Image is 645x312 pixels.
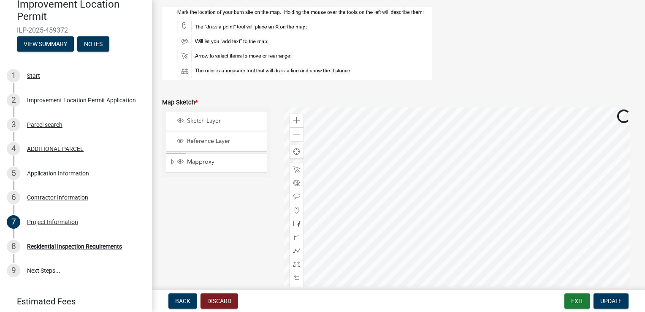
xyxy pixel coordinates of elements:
[7,93,20,107] div: 2
[185,137,264,145] span: Reference Layer
[166,112,267,131] li: Sketch Layer
[176,117,264,126] div: Sketch Layer
[27,97,136,103] div: Improvement Location Permit Application
[290,145,304,159] div: Find my location
[165,110,268,175] ul: Layer List
[7,264,20,277] div: 9
[27,219,78,225] div: Project Information
[168,293,197,309] button: Back
[77,41,109,48] wm-modal-confirm: Notes
[162,100,198,106] label: Map Sketch
[7,142,20,156] div: 4
[27,122,62,128] div: Parcel search
[176,158,264,167] div: Mapproxy
[7,240,20,253] div: 8
[77,36,109,52] button: Notes
[17,26,135,34] span: ILP-2025-459372
[17,41,74,48] wm-modal-confirm: Summary
[594,293,629,309] button: Update
[290,114,304,127] div: Zoom in
[185,158,264,166] span: Mapproxy
[27,73,40,79] div: Start
[166,132,267,151] li: Reference Layer
[7,215,20,229] div: 7
[27,194,88,200] div: Contractor Information
[27,244,122,249] div: Residential Inspection Requirements
[166,153,267,172] li: Mapproxy
[7,69,20,82] div: 1
[201,293,238,309] button: Discard
[7,191,20,204] div: 6
[290,127,304,141] div: Zoom out
[169,158,176,167] span: Expand
[162,7,432,80] img: map_tools-sm_9c903488-6d06-459d-9e87-41fdf6e21155.jpg
[564,293,590,309] button: Exit
[7,167,20,180] div: 5
[27,170,89,176] div: Application Information
[600,298,622,304] span: Update
[185,117,264,125] span: Sketch Layer
[176,137,264,146] div: Reference Layer
[175,298,190,304] span: Back
[7,293,138,310] a: Estimated Fees
[27,146,84,152] div: ADDITIONAL PARCEL
[17,36,74,52] button: View Summary
[7,118,20,131] div: 3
